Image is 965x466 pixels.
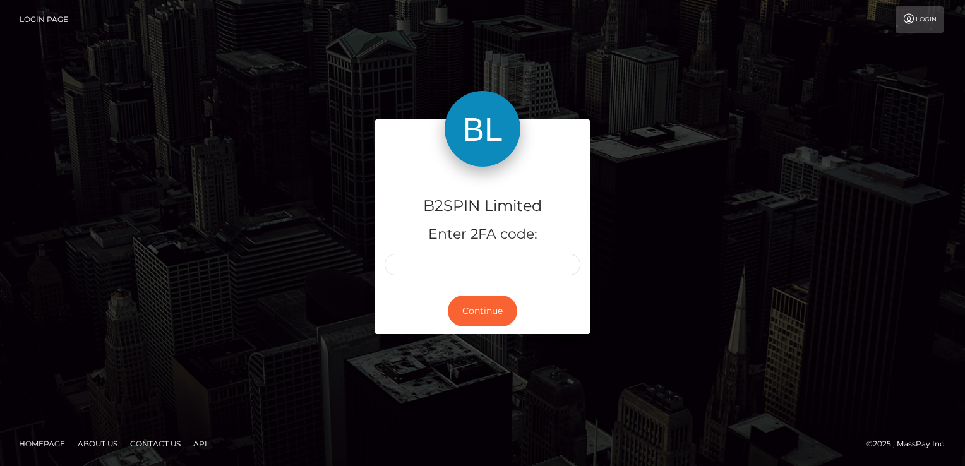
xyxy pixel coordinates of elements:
[445,91,520,167] img: B2SPIN Limited
[188,434,212,453] a: API
[866,437,956,451] div: © 2025 , MassPay Inc.
[385,225,580,244] h5: Enter 2FA code:
[448,296,517,326] button: Continue
[73,434,123,453] a: About Us
[896,6,944,33] a: Login
[385,195,580,217] h4: B2SPIN Limited
[20,6,68,33] a: Login Page
[125,434,186,453] a: Contact Us
[14,434,70,453] a: Homepage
